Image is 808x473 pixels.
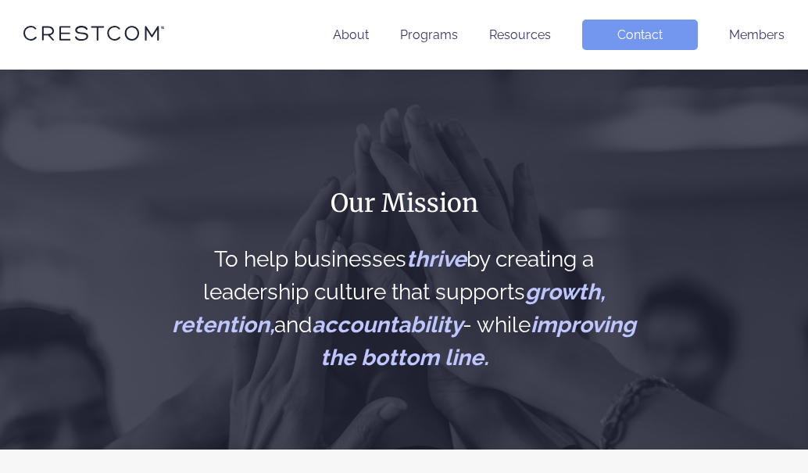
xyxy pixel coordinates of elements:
[489,27,551,42] a: Resources
[400,27,458,42] a: Programs
[171,243,638,374] h2: To help businesses by creating a leadership culture that supports and - while
[729,27,785,42] a: Members
[582,20,698,50] a: Contact
[333,27,369,42] a: About
[312,312,463,338] span: accountability
[406,246,467,272] span: thrive
[171,187,638,220] h1: Our Mission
